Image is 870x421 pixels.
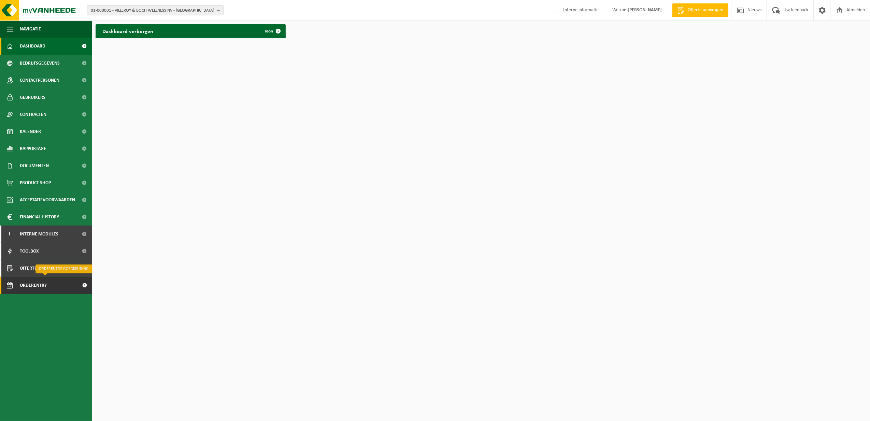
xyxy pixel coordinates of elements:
[20,123,41,140] span: Kalender
[20,72,59,89] span: Contactpersonen
[20,208,59,226] span: Financial History
[20,157,49,174] span: Documenten
[20,89,45,106] span: Gebruikers
[20,191,75,208] span: Acceptatievoorwaarden
[20,38,45,55] span: Dashboard
[259,24,285,38] a: Toon
[91,5,214,16] span: 01-000001 - VILLEROY & BOCH WELLNESS NV - [GEOGRAPHIC_DATA]
[87,5,224,15] button: 01-000001 - VILLEROY & BOCH WELLNESS NV - [GEOGRAPHIC_DATA]
[96,24,160,38] h2: Dashboard verborgen
[20,21,41,38] span: Navigatie
[264,29,273,33] span: Toon
[672,3,728,17] a: Offerte aanvragen
[20,226,58,243] span: Interne modules
[20,260,63,277] span: Offerte aanvragen
[20,140,46,157] span: Rapportage
[20,55,60,72] span: Bedrijfsgegevens
[7,226,13,243] span: I
[20,106,46,123] span: Contracten
[554,5,599,15] label: Interne informatie
[20,174,51,191] span: Product Shop
[20,277,77,294] span: Orderentry Goedkeuring
[20,243,39,260] span: Toolbox
[686,7,725,14] span: Offerte aanvragen
[628,8,662,13] strong: [PERSON_NAME]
